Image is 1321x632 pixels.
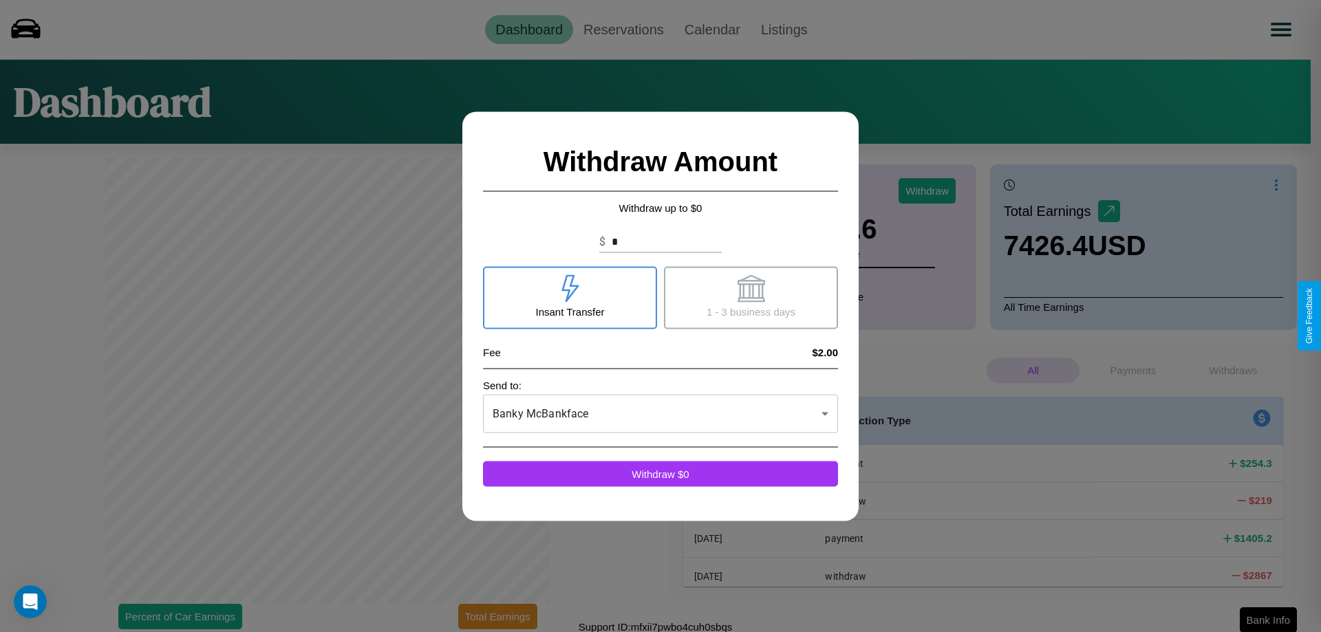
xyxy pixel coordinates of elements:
[535,302,604,320] p: Insant Transfer
[812,346,838,358] h4: $2.00
[707,302,795,320] p: 1 - 3 business days
[14,585,47,618] iframe: Intercom live chat
[1304,288,1314,344] div: Give Feedback
[483,394,838,433] div: Banky McBankface
[483,342,501,361] p: Fee
[483,375,838,394] p: Send to:
[599,233,605,250] p: $
[483,132,838,191] h2: Withdraw Amount
[483,461,838,486] button: Withdraw $0
[483,198,838,217] p: Withdraw up to $ 0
